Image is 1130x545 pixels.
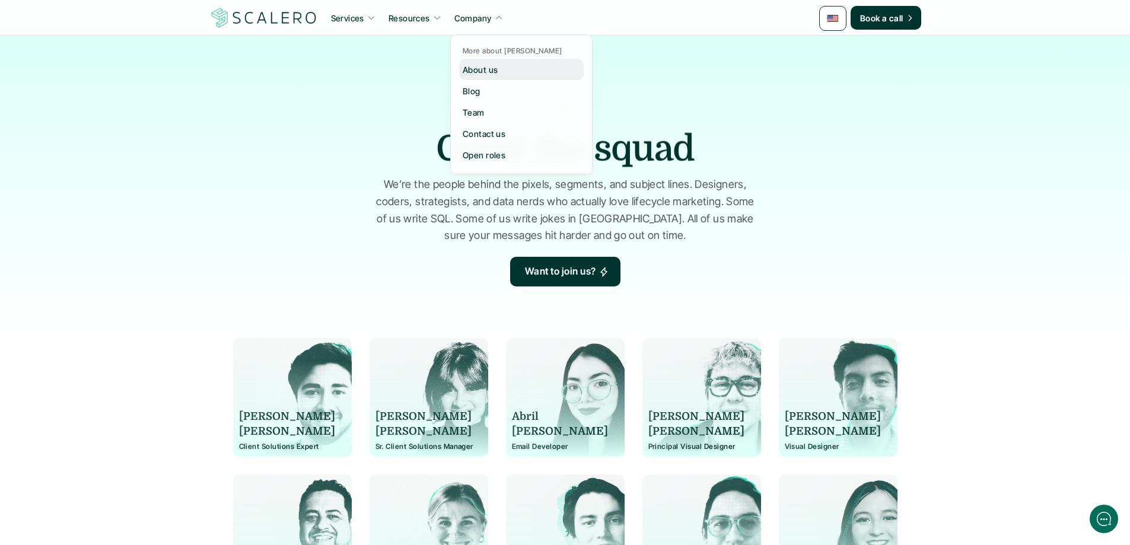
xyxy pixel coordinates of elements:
span: We run on Gist [99,415,150,422]
p: [PERSON_NAME] [648,409,744,424]
p: [PERSON_NAME] [785,424,881,439]
p: Principal Visual Designer [648,442,755,451]
h2: Let us know if we can help with lifecycle marketing. [18,79,219,136]
iframe: gist-messenger-bubble-iframe [1090,505,1118,533]
a: Want to join us? [510,257,620,286]
p: Blog [463,85,480,97]
p: Services [331,12,364,24]
p: [PERSON_NAME] [512,424,608,439]
a: Scalero company logotype [209,7,319,28]
p: [PERSON_NAME] [648,424,744,439]
p: [PERSON_NAME] [239,409,335,424]
p: Team [463,106,485,119]
p: Company [454,12,492,24]
p: Want to join us? [525,264,596,279]
span: New conversation [77,164,142,174]
h1: Greet the squad [436,128,694,170]
a: Contact us [459,123,584,144]
a: Team [459,101,584,123]
p: Client Solutions Expert [239,442,346,451]
p: [PERSON_NAME] [375,409,472,424]
a: Open roles [459,144,584,165]
img: Scalero company logotype [209,7,319,29]
p: About us [463,63,498,76]
a: About us [459,59,584,80]
a: Book a call [851,6,921,30]
p: [PERSON_NAME] [785,409,881,424]
p: Book a call [860,12,903,24]
p: Email Developer [512,442,619,451]
h1: Hi! Welcome to [GEOGRAPHIC_DATA]. [18,58,219,77]
p: Abril [512,409,608,424]
p: More about [PERSON_NAME] [463,47,562,55]
p: We’re the people behind the pixels, segments, and subject lines. Designers, coders, strategists, ... [373,176,758,244]
p: [PERSON_NAME] [375,424,472,439]
img: 🇺🇸 [827,12,839,24]
p: Resources [389,12,430,24]
p: Open roles [463,149,505,161]
p: Sr. Client Solutions Manager [375,442,482,451]
p: Contact us [463,128,505,140]
p: [PERSON_NAME] [239,424,335,439]
a: Blog [459,80,584,101]
button: New conversation [18,157,219,181]
p: Visual Designer [785,442,892,451]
